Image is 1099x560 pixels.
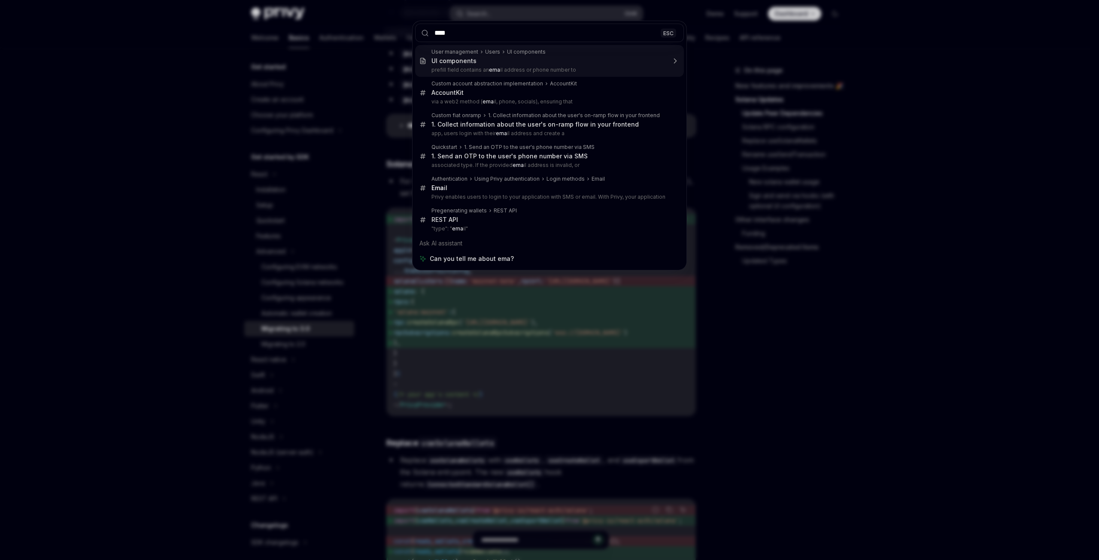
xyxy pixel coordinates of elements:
[431,89,464,97] div: AccountKit
[415,236,684,251] div: Ask AI assistant
[431,216,458,224] div: REST API
[489,67,500,73] b: ema
[592,176,605,182] div: Email
[496,130,507,136] b: ema
[431,98,666,105] p: via a web2 method ( il, phone, socials), ensuring that
[513,162,524,168] b: ema
[431,184,447,192] div: il
[431,176,468,182] div: Authentication
[431,130,666,137] p: app, users login with their il address and create a
[546,176,585,182] div: Login methods
[431,121,639,128] div: 1. Collect information about the user's on-ramp flow in your frontend
[431,144,457,151] div: Quickstart
[431,162,666,169] p: associated type. If the provided il address is invalid, or
[431,207,487,214] div: Pregenerating wallets
[430,254,514,263] span: Can you tell me about ema?
[483,98,494,105] b: ema
[431,48,478,55] div: User management
[452,225,463,232] b: ema
[431,57,477,65] div: UI components
[494,207,517,214] div: REST API
[507,48,546,55] div: UI components
[474,176,540,182] div: Using Privy authentication
[431,152,588,160] div: 1. Send an OTP to the user's phone number via SMS
[488,112,660,119] div: 1. Collect information about the user's on-ramp flow in your frontend
[485,48,500,55] div: Users
[661,28,676,37] div: ESC
[431,225,666,232] p: "type": " il"
[550,80,577,87] div: AccountKit
[431,194,666,200] p: Privy enables users to login to your application with SMS or email. With Privy, your application
[431,184,444,191] b: Ema
[431,67,666,73] p: prefill field contains an il address or phone number to
[431,112,481,119] div: Custom fiat onramp
[431,80,543,87] div: Custom account abstraction implementation
[464,144,595,151] div: 1. Send an OTP to the user's phone number via SMS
